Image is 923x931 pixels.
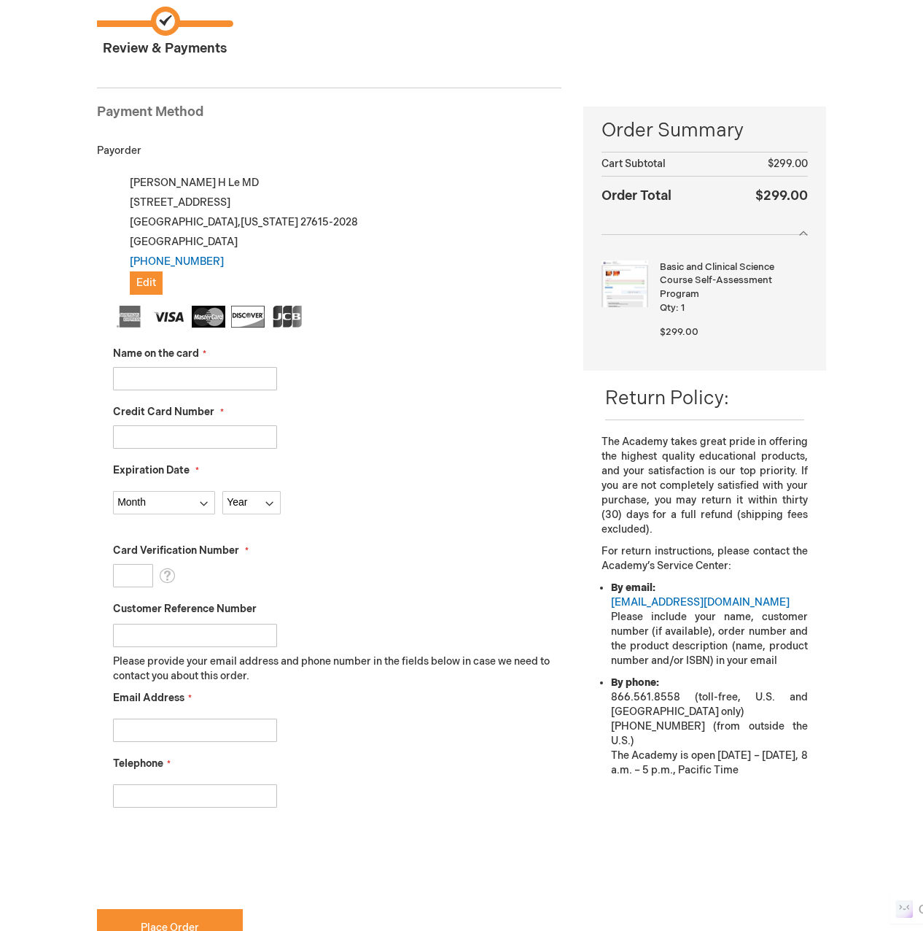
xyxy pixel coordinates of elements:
button: Edit [130,271,163,295]
p: For return instructions, please contact the Academy’s Service Center: [601,544,808,573]
span: $299.00 [755,188,808,204]
span: Expiration Date [113,464,190,476]
iframe: reCAPTCHA [97,831,319,888]
span: 1 [681,302,685,314]
span: Name on the card [113,347,199,360]
img: MasterCard [192,306,225,328]
span: $299.00 [660,326,698,338]
span: Credit Card Number [113,406,214,418]
span: Payorder [97,144,141,157]
strong: Basic and Clinical Science Course Self-Assessment Program [660,260,804,301]
a: [EMAIL_ADDRESS][DOMAIN_NAME] [611,596,790,609]
span: Qty [660,302,676,314]
span: $299.00 [768,158,808,170]
strong: By phone: [611,676,659,689]
span: Telephone [113,757,163,770]
span: Review & Payments [97,7,232,58]
strong: Order Total [601,185,671,206]
a: [PHONE_NUMBER] [130,255,224,268]
strong: By email: [611,582,655,594]
img: American Express [113,306,147,328]
span: Order Summary [601,117,808,152]
input: Card Verification Number [113,564,153,587]
img: Visa [152,306,186,328]
span: Email Address [113,692,184,704]
span: Edit [136,277,156,289]
span: [US_STATE] [241,216,298,228]
input: Credit Card Number [113,425,277,449]
p: Please provide your email address and phone number in the fields below in case we need to contact... [113,654,561,684]
img: JCB [270,306,304,328]
th: Cart Subtotal [601,152,725,177]
div: [PERSON_NAME] H Le MD [STREET_ADDRESS] [GEOGRAPHIC_DATA] , 27615-2028 [GEOGRAPHIC_DATA] [113,173,561,295]
span: Customer Reference Number [113,603,257,615]
div: Payment Method [97,103,561,129]
li: 866.561.8558 (toll-free, U.S. and [GEOGRAPHIC_DATA] only) [PHONE_NUMBER] (from outside the U.S.) ... [611,676,808,778]
p: The Academy takes great pride in offering the highest quality educational products, and your sati... [601,435,808,537]
img: Discover [231,306,265,328]
span: Return Policy: [605,387,729,410]
span: Card Verification Number [113,544,239,557]
li: Please include your name, customer number (if available), order number and the product descriptio... [611,581,808,668]
img: Basic and Clinical Science Course Self-Assessment Program [601,260,648,307]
